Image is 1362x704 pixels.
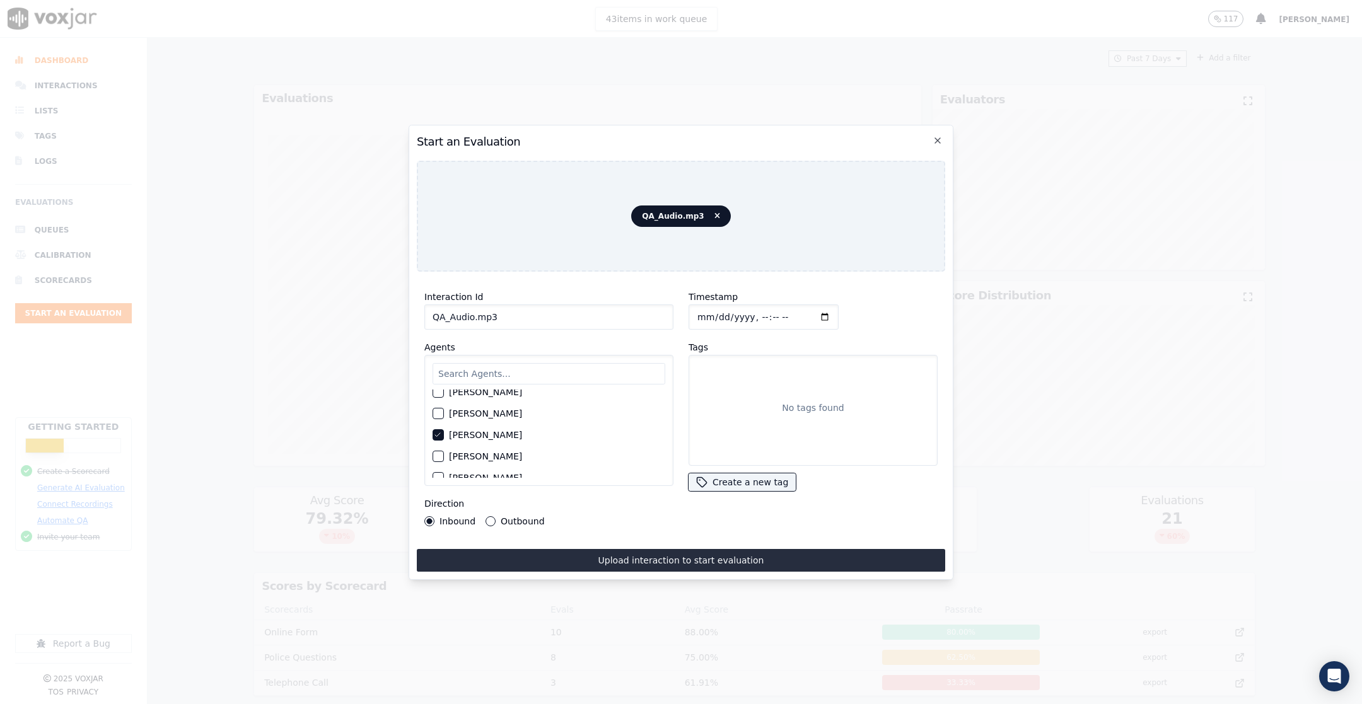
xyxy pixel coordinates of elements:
[439,517,475,526] label: Inbound
[424,499,464,509] label: Direction
[449,473,522,482] label: [PERSON_NAME]
[424,304,673,330] input: reference id, file name, etc
[449,452,522,461] label: [PERSON_NAME]
[689,342,708,352] label: Tags
[631,205,730,227] span: QA_Audio.mp3
[433,363,665,384] input: Search Agents...
[417,133,945,151] h2: Start an Evaluation
[417,549,945,572] button: Upload interaction to start evaluation
[424,342,455,352] label: Agents
[449,430,522,439] label: [PERSON_NAME]
[1319,661,1349,691] div: Open Intercom Messenger
[501,517,544,526] label: Outbound
[689,292,738,302] label: Timestamp
[782,401,844,414] p: No tags found
[449,409,522,418] label: [PERSON_NAME]
[424,292,483,302] label: Interaction Id
[449,388,522,396] label: [PERSON_NAME]
[689,473,796,491] button: Create a new tag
